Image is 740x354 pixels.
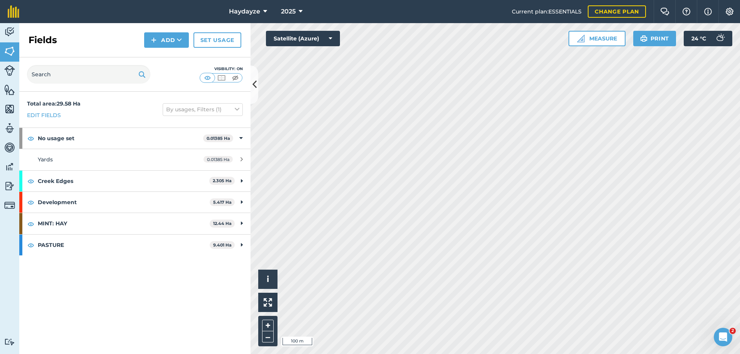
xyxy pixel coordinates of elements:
[27,134,34,143] img: svg+xml;base64,PHN2ZyB4bWxucz0iaHR0cDovL3d3dy53My5vcmcvMjAwMC9zdmciIHdpZHRoPSIxOCIgaGVpZ2h0PSIyNC...
[229,7,260,16] span: Haydayze
[4,103,15,115] img: svg+xml;base64,PHN2ZyB4bWxucz0iaHR0cDovL3d3dy53My5vcmcvMjAwMC9zdmciIHdpZHRoPSI1NiIgaGVpZ2h0PSI2MC...
[19,171,251,191] div: Creek Edges2.305 Ha
[267,274,269,284] span: i
[712,31,728,46] img: svg+xml;base64,PD94bWwgdmVyc2lvbj0iMS4wIiBlbmNvZGluZz0idXRmLTgiPz4KPCEtLSBHZW5lcmF0b3I6IEFkb2JlIE...
[144,32,189,48] button: Add
[577,35,585,42] img: Ruler icon
[217,74,226,82] img: svg+xml;base64,PHN2ZyB4bWxucz0iaHR0cDovL3d3dy53My5vcmcvMjAwMC9zdmciIHdpZHRoPSI1MCIgaGVpZ2h0PSI0MC...
[163,103,243,116] button: By usages, Filters (1)
[27,111,61,119] a: Edit fields
[588,5,646,18] a: Change plan
[138,70,146,79] img: svg+xml;base64,PHN2ZyB4bWxucz0iaHR0cDovL3d3dy53My5vcmcvMjAwMC9zdmciIHdpZHRoPSIxOSIgaGVpZ2h0PSIyNC...
[4,65,15,76] img: svg+xml;base64,PD94bWwgdmVyc2lvbj0iMS4wIiBlbmNvZGluZz0idXRmLTgiPz4KPCEtLSBHZW5lcmF0b3I6IEFkb2JlIE...
[207,136,230,141] strong: 0.01385 Ha
[725,8,734,15] img: A cog icon
[4,200,15,211] img: svg+xml;base64,PD94bWwgdmVyc2lvbj0iMS4wIiBlbmNvZGluZz0idXRmLTgiPz4KPCEtLSBHZW5lcmF0b3I6IEFkb2JlIE...
[27,219,34,228] img: svg+xml;base64,PHN2ZyB4bWxucz0iaHR0cDovL3d3dy53My5vcmcvMjAwMC9zdmciIHdpZHRoPSIxOCIgaGVpZ2h0PSIyNC...
[19,192,251,213] div: Development5.417 Ha
[213,178,232,183] strong: 2.305 Ha
[213,200,232,205] strong: 5.417 Ha
[193,32,241,48] a: Set usage
[4,26,15,38] img: svg+xml;base64,PD94bWwgdmVyc2lvbj0iMS4wIiBlbmNvZGluZz0idXRmLTgiPz4KPCEtLSBHZW5lcmF0b3I6IEFkb2JlIE...
[38,192,210,213] strong: Development
[4,338,15,346] img: svg+xml;base64,PD94bWwgdmVyc2lvbj0iMS4wIiBlbmNvZGluZz0idXRmLTgiPz4KPCEtLSBHZW5lcmF0b3I6IEFkb2JlIE...
[714,328,732,346] iframe: Intercom live chat
[27,100,81,107] strong: Total area : 29.58 Ha
[512,7,582,16] span: Current plan : ESSENTIALS
[4,122,15,134] img: svg+xml;base64,PD94bWwgdmVyc2lvbj0iMS4wIiBlbmNvZGluZz0idXRmLTgiPz4KPCEtLSBHZW5lcmF0b3I6IEFkb2JlIE...
[4,84,15,96] img: svg+xml;base64,PHN2ZyB4bWxucz0iaHR0cDovL3d3dy53My5vcmcvMjAwMC9zdmciIHdpZHRoPSI1NiIgaGVpZ2h0PSI2MC...
[203,74,212,82] img: svg+xml;base64,PHN2ZyB4bWxucz0iaHR0cDovL3d3dy53My5vcmcvMjAwMC9zdmciIHdpZHRoPSI1MCIgaGVpZ2h0PSI0MC...
[213,242,232,248] strong: 9.401 Ha
[19,235,251,255] div: PASTURE9.401 Ha
[19,128,251,149] div: No usage set0.01385 Ha
[730,328,736,334] span: 2
[682,8,691,15] img: A question mark icon
[29,34,57,46] h2: Fields
[38,235,210,255] strong: PASTURE
[4,45,15,57] img: svg+xml;base64,PHN2ZyB4bWxucz0iaHR0cDovL3d3dy53My5vcmcvMjAwMC9zdmciIHdpZHRoPSI1NiIgaGVpZ2h0PSI2MC...
[203,156,233,163] span: 0.01385 Ha
[27,198,34,207] img: svg+xml;base64,PHN2ZyB4bWxucz0iaHR0cDovL3d3dy53My5vcmcvMjAwMC9zdmciIHdpZHRoPSIxOCIgaGVpZ2h0PSIyNC...
[230,74,240,82] img: svg+xml;base64,PHN2ZyB4bWxucz0iaHR0cDovL3d3dy53My5vcmcvMjAwMC9zdmciIHdpZHRoPSI1MCIgaGVpZ2h0PSI0MC...
[281,7,296,16] span: 2025
[4,161,15,173] img: svg+xml;base64,PD94bWwgdmVyc2lvbj0iMS4wIiBlbmNvZGluZz0idXRmLTgiPz4KPCEtLSBHZW5lcmF0b3I6IEFkb2JlIE...
[200,66,243,72] div: Visibility: On
[568,31,626,46] button: Measure
[8,5,19,18] img: fieldmargin Logo
[633,31,676,46] button: Print
[27,176,34,186] img: svg+xml;base64,PHN2ZyB4bWxucz0iaHR0cDovL3d3dy53My5vcmcvMjAwMC9zdmciIHdpZHRoPSIxOCIgaGVpZ2h0PSIyNC...
[27,65,150,84] input: Search
[262,320,274,331] button: +
[704,7,712,16] img: svg+xml;base64,PHN2ZyB4bWxucz0iaHR0cDovL3d3dy53My5vcmcvMjAwMC9zdmciIHdpZHRoPSIxNyIgaGVpZ2h0PSIxNy...
[264,298,272,307] img: Four arrows, one pointing top left, one top right, one bottom right and the last bottom left
[660,8,669,15] img: Two speech bubbles overlapping with the left bubble in the forefront
[213,221,232,226] strong: 12.44 Ha
[19,213,251,234] div: MINT: HAY12.44 Ha
[38,128,203,149] strong: No usage set
[27,240,34,250] img: svg+xml;base64,PHN2ZyB4bWxucz0iaHR0cDovL3d3dy53My5vcmcvMjAwMC9zdmciIHdpZHRoPSIxOCIgaGVpZ2h0PSIyNC...
[640,34,647,43] img: svg+xml;base64,PHN2ZyB4bWxucz0iaHR0cDovL3d3dy53My5vcmcvMjAwMC9zdmciIHdpZHRoPSIxOSIgaGVpZ2h0PSIyNC...
[4,142,15,153] img: svg+xml;base64,PD94bWwgdmVyc2lvbj0iMS4wIiBlbmNvZGluZz0idXRmLTgiPz4KPCEtLSBHZW5lcmF0b3I6IEFkb2JlIE...
[258,270,277,289] button: i
[262,331,274,342] button: –
[151,35,156,45] img: svg+xml;base64,PHN2ZyB4bWxucz0iaHR0cDovL3d3dy53My5vcmcvMjAwMC9zdmciIHdpZHRoPSIxNCIgaGVpZ2h0PSIyNC...
[691,31,706,46] span: 24 ° C
[38,156,53,163] span: Yards
[4,180,15,192] img: svg+xml;base64,PD94bWwgdmVyc2lvbj0iMS4wIiBlbmNvZGluZz0idXRmLTgiPz4KPCEtLSBHZW5lcmF0b3I6IEFkb2JlIE...
[266,31,340,46] button: Satellite (Azure)
[684,31,732,46] button: 24 °C
[38,171,209,191] strong: Creek Edges
[38,213,210,234] strong: MINT: HAY
[19,149,251,170] a: Yards0.01385 Ha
